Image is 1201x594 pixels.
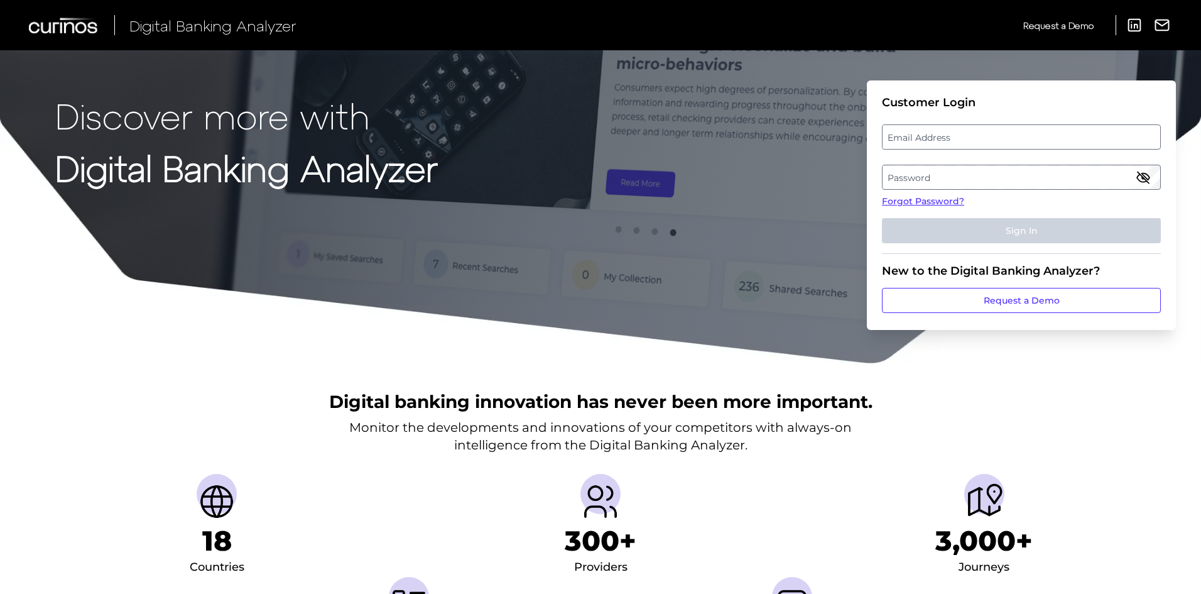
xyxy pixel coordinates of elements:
[882,288,1161,313] a: Request a Demo
[883,126,1160,148] label: Email Address
[565,524,636,558] h1: 300+
[349,419,852,454] p: Monitor the developments and innovations of your competitors with always-on intelligence from the...
[580,481,621,522] img: Providers
[882,96,1161,109] div: Customer Login
[574,558,628,578] div: Providers
[197,481,237,522] img: Countries
[882,218,1161,243] button: Sign In
[55,146,438,189] strong: Digital Banking Analyzer
[935,524,1033,558] h1: 3,000+
[329,390,872,414] h2: Digital banking innovation has never been more important.
[1023,15,1094,36] a: Request a Demo
[882,264,1161,278] div: New to the Digital Banking Analyzer?
[882,195,1161,208] a: Forgot Password?
[55,96,438,135] p: Discover more with
[883,166,1160,189] label: Password
[190,558,244,578] div: Countries
[1023,20,1094,31] span: Request a Demo
[964,481,1004,522] img: Journeys
[202,524,232,558] h1: 18
[129,16,296,35] span: Digital Banking Analyzer
[29,18,99,33] img: Curinos
[959,558,1009,578] div: Journeys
